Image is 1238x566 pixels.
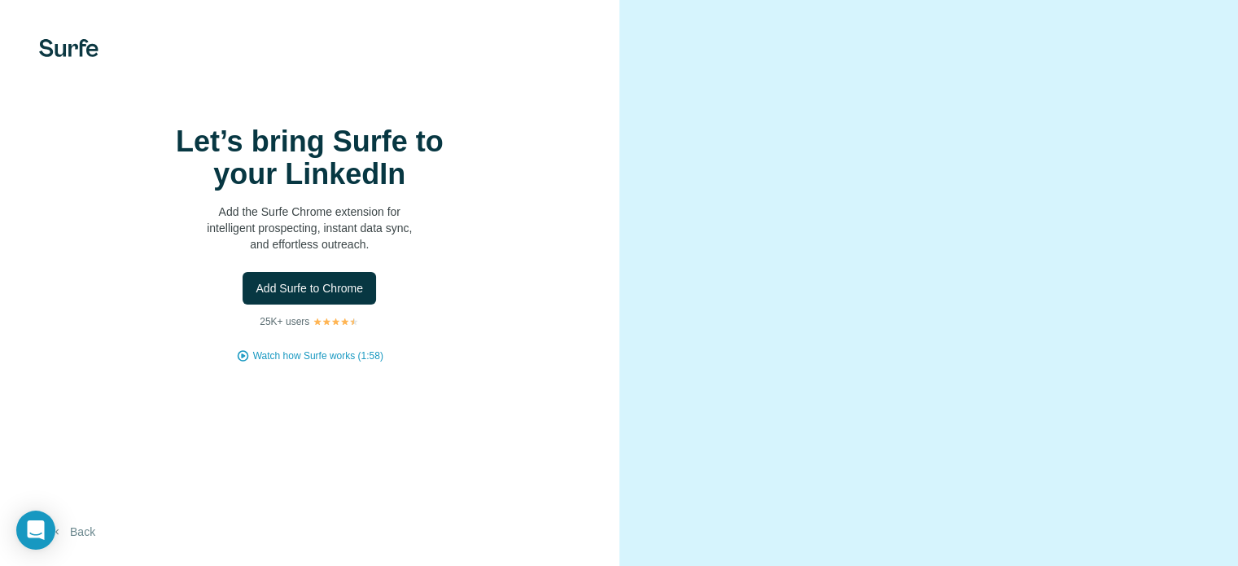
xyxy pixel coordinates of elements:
p: Add the Surfe Chrome extension for intelligent prospecting, instant data sync, and effortless out... [147,204,472,252]
h1: Let’s bring Surfe to your LinkedIn [147,125,472,191]
img: Surfe's logo [39,39,98,57]
button: Back [39,517,107,546]
button: Add Surfe to Chrome [243,272,376,305]
div: Open Intercom Messenger [16,511,55,550]
img: Rating Stars [313,317,359,327]
button: Watch how Surfe works (1:58) [253,349,383,363]
p: 25K+ users [260,314,309,329]
span: Add Surfe to Chrome [256,280,363,296]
